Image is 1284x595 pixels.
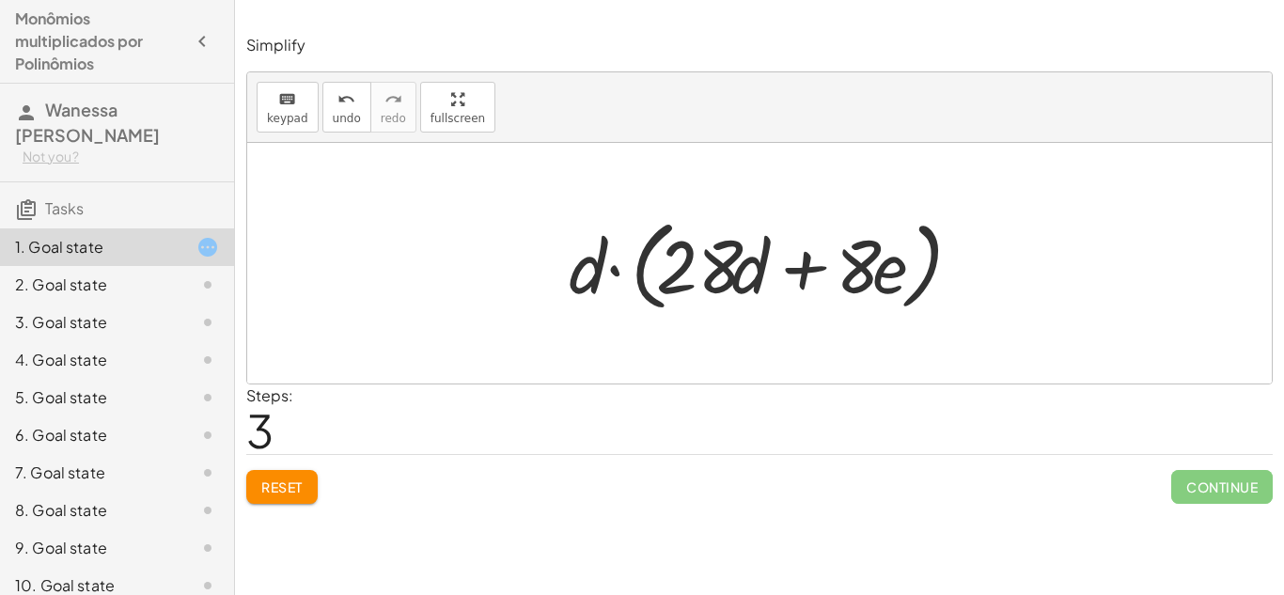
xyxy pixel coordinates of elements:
[15,349,166,371] div: 4. Goal state
[337,88,355,111] i: undo
[196,236,219,258] i: Task started.
[15,499,166,522] div: 8. Goal state
[333,112,361,125] span: undo
[15,424,166,446] div: 6. Goal state
[278,88,296,111] i: keyboard
[15,462,166,484] div: 7. Goal state
[196,462,219,484] i: Task not started.
[261,478,303,495] span: Reset
[15,274,166,296] div: 2. Goal state
[196,274,219,296] i: Task not started.
[15,236,166,258] div: 1. Goal state
[246,35,1273,56] p: Simplify
[196,311,219,334] i: Task not started.
[246,470,318,504] button: Reset
[15,386,166,409] div: 5. Goal state
[196,499,219,522] i: Task not started.
[15,311,166,334] div: 3. Goal state
[370,82,416,133] button: redoredo
[322,82,371,133] button: undoundo
[431,112,485,125] span: fullscreen
[45,198,84,218] span: Tasks
[15,8,185,75] h4: Monômios multiplicados por Polinômios
[246,401,274,459] span: 3
[420,82,495,133] button: fullscreen
[267,112,308,125] span: keypad
[196,424,219,446] i: Task not started.
[257,82,319,133] button: keyboardkeypad
[23,148,219,166] div: Not you?
[196,349,219,371] i: Task not started.
[15,537,166,559] div: 9. Goal state
[196,537,219,559] i: Task not started.
[15,99,160,146] span: Wanessa [PERSON_NAME]
[196,386,219,409] i: Task not started.
[246,385,293,405] label: Steps:
[384,88,402,111] i: redo
[381,112,406,125] span: redo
